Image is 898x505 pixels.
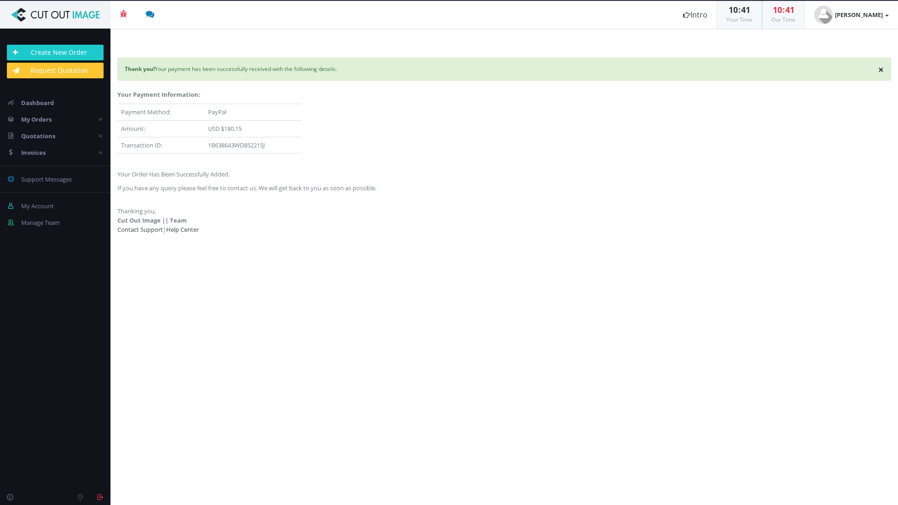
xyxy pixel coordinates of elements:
strong: [PERSON_NAME] [835,11,883,19]
td: USD $180.15 [204,121,301,137]
button: × [878,65,884,75]
p: Your Order Has Been Successfully Added. [117,170,891,179]
span: Dashboard [21,99,54,107]
td: PayPal [204,104,301,121]
span: 10 [773,4,782,15]
td: Transaction ID: [117,137,204,153]
span: Support Messages [21,175,72,183]
img: Cut Out Image [7,8,104,22]
a: [PERSON_NAME] [805,1,898,29]
a: Contact Support [117,225,163,234]
a: Intro [674,1,717,29]
td: 1B638643WD852215J [204,137,301,153]
strong: Your Payment Information: [117,90,200,99]
span: My Account [21,202,54,210]
span: 41 [785,4,794,15]
p: Thanking you, | [117,197,891,234]
div: Your payment has been successfully received with the following details. [117,58,891,81]
span: : [738,4,741,15]
span: Quotations [21,132,55,140]
strong: Thank you! [125,65,155,73]
span: Invoices [21,148,46,157]
span: 41 [741,4,750,15]
a: Create New Order [7,45,104,60]
small: Your Time [726,16,753,23]
a: Help Center [166,225,199,234]
span: 10 [729,4,738,15]
span: Manage Team [21,218,60,227]
small: Our Time [771,16,795,23]
img: user_default.jpg [814,6,833,24]
span: My Orders [21,115,52,123]
td: Amount: [117,121,204,137]
a: Request Quotation [7,63,104,78]
span: : [782,4,785,15]
p: If you have any query please feel free to contact us. We will get back to you as soon as possible. [117,183,891,193]
strong: Cut Out Image || Team [117,216,187,224]
td: Payment Method: [117,104,204,121]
